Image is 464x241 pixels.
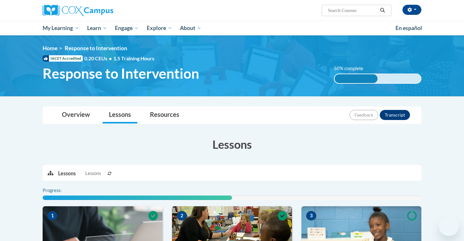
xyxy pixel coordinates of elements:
[43,187,79,194] label: Progress:
[144,107,186,124] a: Resources
[176,21,206,35] a: About
[84,55,113,62] span: 0.20 CEUs
[65,45,127,51] span: Response to Intervention
[327,7,378,14] input: Search Courses
[83,21,111,35] a: Learn
[115,24,139,32] span: Engage
[113,55,154,61] span: 1.5 Training Hours
[180,24,201,32] span: About
[43,5,113,16] img: Cox Campus
[47,211,57,220] span: 1
[39,21,83,35] a: My Learning
[391,21,426,35] a: En español
[56,107,96,124] a: Overview
[380,110,410,120] button: Transcript
[43,5,163,16] a: Cox Campus
[378,7,387,14] button: Search
[396,25,422,31] span: En español
[58,170,76,177] p: Lessons
[43,65,199,82] span: Response to Intervention
[43,55,83,62] span: IACET Accredited
[335,74,378,83] div: 50% complete
[143,21,176,35] a: Explore
[43,45,57,51] a: Home
[43,136,421,152] h3: Lessons
[177,211,187,220] span: 2
[402,5,421,15] button: Account Settings
[43,24,79,32] span: My Learning
[306,211,316,220] span: 3
[85,170,101,177] span: Lessons
[439,216,459,236] iframe: Button to launch messaging window
[87,24,107,32] span: Learn
[111,21,143,35] a: Engage
[349,110,378,120] button: Feedback
[103,107,137,124] a: Lessons
[334,65,370,72] label: 50% complete
[147,24,172,32] span: Explore
[33,21,431,35] div: Main menu
[109,55,112,61] span: •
